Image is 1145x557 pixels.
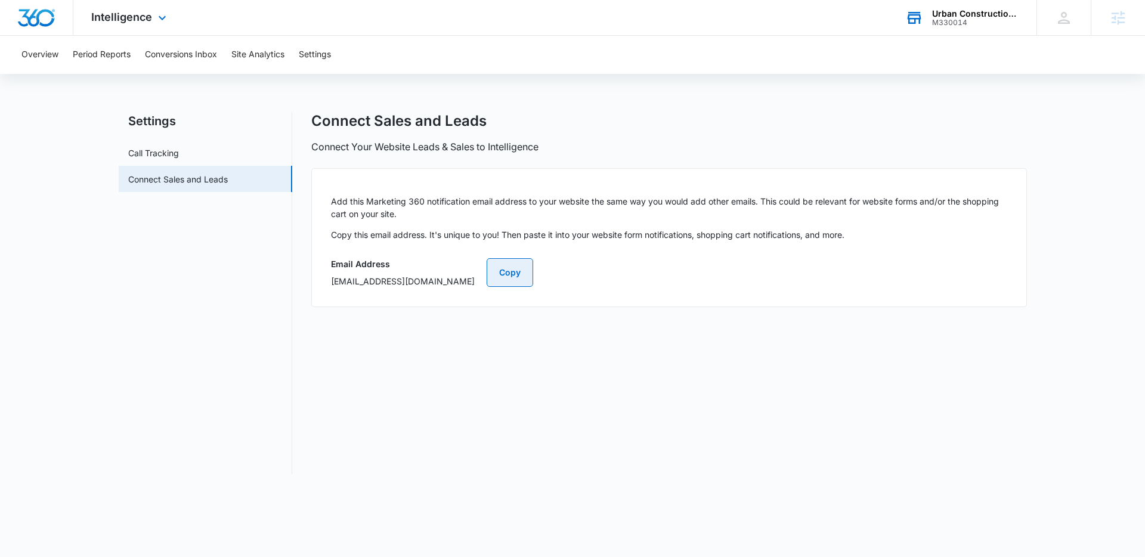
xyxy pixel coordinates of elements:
button: Period Reports [73,36,131,74]
a: Connect Sales and Leads [128,173,228,185]
div: account name [932,9,1019,18]
button: Settings [299,36,331,74]
a: Call Tracking [128,147,179,159]
h1: Connect Sales and Leads [311,112,487,130]
button: Overview [21,36,58,74]
div: account id [932,18,1019,27]
p: Add this Marketing 360 notification email address to your website the same way you would add othe... [331,195,1007,220]
span: Intelligence [91,11,152,23]
button: Copy [487,258,533,287]
h2: Settings [119,112,292,130]
button: Site Analytics [231,36,284,74]
p: Email Address [331,258,475,270]
button: Conversions Inbox [145,36,217,74]
p: [EMAIL_ADDRESS][DOMAIN_NAME] [331,275,475,287]
p: Copy this email address. It's unique to you! Then paste it into your website form notifications, ... [331,228,1007,241]
p: Connect Your Website Leads & Sales to Intelligence [311,140,539,154]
